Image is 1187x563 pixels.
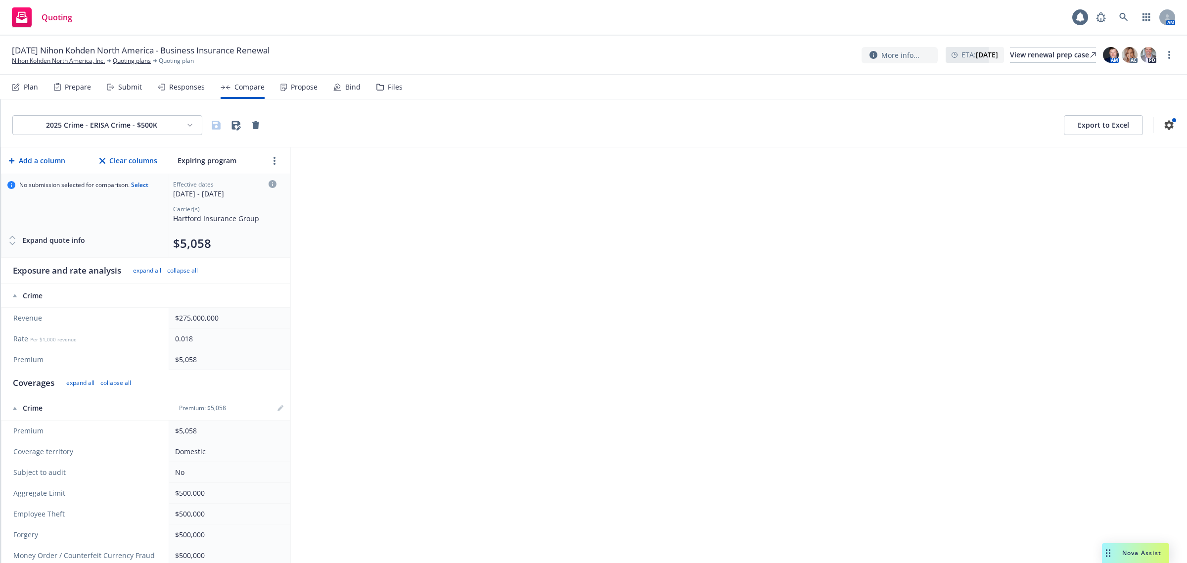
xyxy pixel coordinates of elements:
div: Prepare [65,83,91,91]
a: Report a Bug [1091,7,1111,27]
div: Responses [169,83,205,91]
span: Rate [13,334,159,344]
button: More info... [862,47,938,63]
div: Propose [291,83,318,91]
div: Compare [234,83,265,91]
button: Export to Excel [1064,115,1143,135]
div: Domestic [175,446,280,457]
span: Employee Theft [13,509,159,519]
img: photo [1103,47,1119,63]
span: Revenue [13,313,159,323]
span: Quoting plan [159,56,194,65]
a: more [1163,49,1175,61]
div: Total premium (click to edit billing info) [173,235,276,251]
div: Drag to move [1102,543,1114,563]
div: $5,058 [175,354,280,365]
div: Submit [118,83,142,91]
a: View renewal prep case [1010,47,1096,63]
div: Files [388,83,403,91]
a: Quoting plans [113,56,151,65]
span: [DATE] Nihon Kohden North America - Business Insurance Renewal [12,45,270,56]
button: $5,058 [173,235,211,251]
div: Hartford Insurance Group [173,213,276,224]
div: View renewal prep case [1010,47,1096,62]
div: $500,000 [175,488,280,498]
span: Forgery [13,530,159,540]
div: $500,000 [175,529,280,540]
div: Coverages [13,377,54,389]
div: $500,000 [175,550,280,561]
div: Bind [345,83,361,91]
div: Plan [24,83,38,91]
button: expand all [133,267,161,275]
span: Aggregate Limit [13,488,159,498]
div: 0.018 [175,333,280,344]
span: Nova Assist [1122,549,1161,557]
div: $500,000 [175,509,280,519]
div: Effective dates [173,180,276,188]
button: collapse all [167,267,198,275]
button: expand all [66,379,94,387]
a: Search [1114,7,1134,27]
div: Crime [13,291,159,301]
span: No submission selected for comparison. [19,181,148,189]
span: Subject to audit [13,468,159,477]
span: More info... [881,50,919,60]
input: Expiring program [175,153,265,168]
div: Crime [13,403,159,413]
button: Add a column [7,151,67,171]
span: Premium [13,426,159,436]
span: Money Order / Counterfeit Currency Fraud [13,551,159,561]
div: $5,058 [175,425,280,436]
a: editPencil [274,402,286,414]
div: 2025 Crime - ERISA Crime - $500K [21,120,182,130]
button: Nova Assist [1102,543,1169,563]
button: 2025 Crime - ERISA Crime - $500K [12,115,202,135]
span: Coverage territory [13,447,159,457]
a: Nihon Kohden North America, Inc. [12,56,105,65]
a: Quoting [8,3,76,31]
button: Clear columns [97,151,159,171]
div: No [175,467,280,477]
div: [DATE] - [DATE] [173,188,276,199]
div: Premium: $5,058 [173,404,232,412]
img: photo [1122,47,1138,63]
strong: [DATE] [976,50,998,59]
img: photo [1141,47,1156,63]
button: collapse all [100,379,131,387]
span: Per $1,000 revenue [30,336,77,343]
button: Expand quote info [7,231,85,250]
div: Exposure and rate analysis [13,265,121,277]
div: $275,000,000 [175,313,280,323]
a: Switch app [1137,7,1156,27]
span: Premium [13,355,159,365]
a: more [269,155,280,167]
span: Quoting [42,13,72,21]
span: ETA : [961,49,998,60]
div: Carrier(s) [173,205,276,213]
